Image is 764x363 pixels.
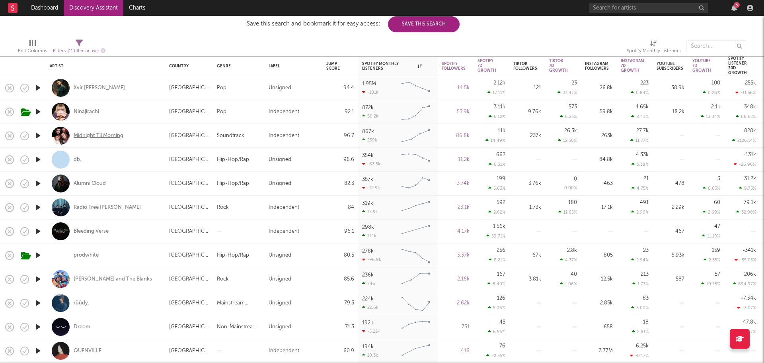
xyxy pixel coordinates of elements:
[488,329,505,334] div: 6.56 %
[74,108,99,116] a: Ninajirachi
[631,114,649,119] div: 8.43 %
[702,233,720,239] div: 11.19 %
[326,298,354,308] div: 79.3
[739,186,756,191] div: 9.75 %
[641,272,649,277] div: 213
[487,281,505,286] div: 8.40 %
[493,80,505,86] div: 2.12k
[627,36,680,59] div: Spotify Monthly Listeners
[217,322,261,332] div: Non-Mainstream Electronic
[734,162,756,167] div: -26.96 %
[362,257,381,262] div: -96.9k
[398,78,434,98] svg: Chart title
[74,156,81,163] a: db.
[585,275,613,284] div: 12.5k
[734,2,740,8] div: 5
[657,107,684,117] div: 18.2k
[486,233,505,239] div: 59.71 %
[630,138,649,143] div: 11.77 %
[217,298,261,308] div: Mainstream Electronic
[489,162,505,167] div: 6.31 %
[398,341,434,361] svg: Chart title
[743,80,756,86] div: -255k
[497,200,505,205] div: 592
[558,138,577,143] div: 12.50 %
[513,179,541,188] div: 3.76k
[714,224,720,229] div: 47
[499,343,505,349] div: 76
[247,21,460,27] div: Save this search and bookmark it for easy access:
[560,281,577,286] div: 1.06 %
[574,177,577,182] div: 0
[217,131,244,141] div: Soundtrack
[217,155,249,165] div: Hip-Hop/Rap
[74,300,89,307] a: rüüdy.
[442,227,470,236] div: 4.17k
[269,275,291,284] div: Unsigned
[585,61,609,71] div: Instagram Followers
[398,150,434,170] svg: Chart title
[701,114,720,119] div: 13.04 %
[362,353,378,358] div: 10.3k
[74,252,99,259] div: prodwhite
[485,138,505,143] div: 14.49 %
[362,177,373,182] div: 357k
[633,343,649,349] div: -6.25k
[631,257,649,263] div: 2.94 %
[398,126,434,146] svg: Chart title
[513,275,541,284] div: 3.81k
[477,59,496,73] div: Spotify 7D Growth
[657,251,684,260] div: 6.93k
[657,179,684,188] div: 478
[585,131,613,141] div: 263k
[497,272,505,277] div: 167
[362,137,377,143] div: 239k
[735,90,756,95] div: -11.56 %
[362,185,380,190] div: -12.9k
[398,174,434,194] svg: Chart title
[640,200,649,205] div: 491
[494,104,505,110] div: 3.11k
[489,114,505,119] div: 6.12 %
[442,275,470,284] div: 2.16k
[326,275,354,284] div: 85.6
[74,276,152,283] div: [PERSON_NAME] and The Blanks
[631,162,649,167] div: 5.38 %
[398,245,434,265] svg: Chart title
[630,353,649,358] div: -0.17 %
[388,16,460,32] button: Save This Search
[18,36,47,59] div: Edit Columns
[585,83,613,93] div: 26.8k
[714,200,720,205] div: 60
[169,298,209,308] div: [GEOGRAPHIC_DATA]
[269,64,314,69] div: Label
[496,152,505,157] div: 662
[442,131,470,141] div: 86.8k
[743,320,756,325] div: 47.8k
[585,251,613,260] div: 805
[636,152,649,157] div: 4.33k
[657,203,684,212] div: 2.29k
[568,200,577,205] div: 180
[442,203,470,212] div: 23.1k
[631,90,649,95] div: 0.84 %
[326,107,354,117] div: 92.1
[442,346,470,356] div: 416
[269,346,299,356] div: Independent
[74,228,109,235] a: Bleeding Verse
[737,305,756,310] div: -3.07 %
[657,61,683,71] div: YouTube Subscribers
[269,298,291,308] div: Unsigned
[169,322,209,332] div: [GEOGRAPHIC_DATA]
[362,105,374,110] div: 872k
[74,180,106,187] a: Alumni Cloud
[733,281,756,286] div: 694.97 %
[362,153,374,158] div: 354k
[18,46,47,56] div: Edit Columns
[513,107,541,117] div: 9.76k
[74,324,90,331] div: Dreom
[362,61,422,71] div: Spotify Monthly Listeners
